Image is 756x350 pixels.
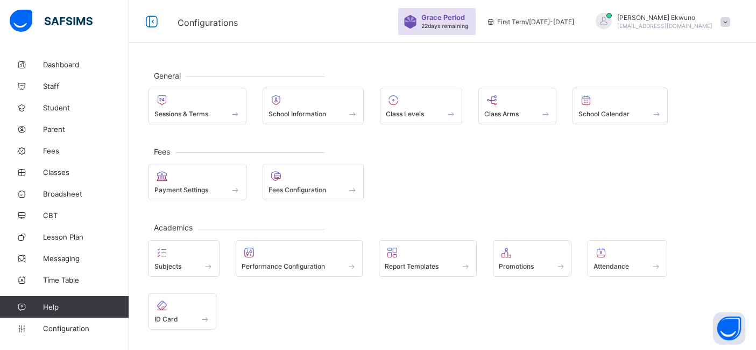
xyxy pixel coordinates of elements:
[149,71,186,80] span: General
[154,315,178,323] span: ID Card
[43,125,129,134] span: Parent
[379,240,477,277] div: Report Templates
[263,164,364,200] div: Fees Configuration
[421,13,465,22] span: Grace Period
[149,88,246,124] div: Sessions & Terms
[10,10,93,32] img: safsims
[578,110,630,118] span: School Calendar
[43,303,129,311] span: Help
[486,18,574,26] span: session/term information
[236,240,363,277] div: Performance Configuration
[149,240,220,277] div: Subjects
[269,110,326,118] span: School Information
[713,312,745,345] button: Open asap
[617,13,712,22] span: [PERSON_NAME] Ekwuno
[154,186,208,194] span: Payment Settings
[269,186,326,194] span: Fees Configuration
[149,164,246,200] div: Payment Settings
[573,88,668,124] div: School Calendar
[588,240,667,277] div: Attendance
[149,147,175,156] span: Fees
[154,110,208,118] span: Sessions & Terms
[404,15,417,29] img: sticker-purple.71386a28dfed39d6af7621340158ba97.svg
[421,23,468,29] span: 22 days remaining
[43,60,129,69] span: Dashboard
[585,13,736,31] div: VivianEkwuno
[154,262,181,270] span: Subjects
[43,103,129,112] span: Student
[493,240,572,277] div: Promotions
[149,223,198,232] span: Academics
[43,324,129,333] span: Configuration
[594,262,629,270] span: Attendance
[43,211,129,220] span: CBT
[499,262,534,270] span: Promotions
[385,262,439,270] span: Report Templates
[380,88,462,124] div: Class Levels
[43,190,129,198] span: Broadsheet
[149,293,216,330] div: ID Card
[484,110,519,118] span: Class Arms
[617,23,712,29] span: [EMAIL_ADDRESS][DOMAIN_NAME]
[178,17,238,28] span: Configurations
[43,82,129,90] span: Staff
[43,254,129,263] span: Messaging
[242,262,325,270] span: Performance Configuration
[43,146,129,155] span: Fees
[43,168,129,177] span: Classes
[43,276,129,284] span: Time Table
[43,233,129,241] span: Lesson Plan
[478,88,557,124] div: Class Arms
[386,110,424,118] span: Class Levels
[263,88,364,124] div: School Information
